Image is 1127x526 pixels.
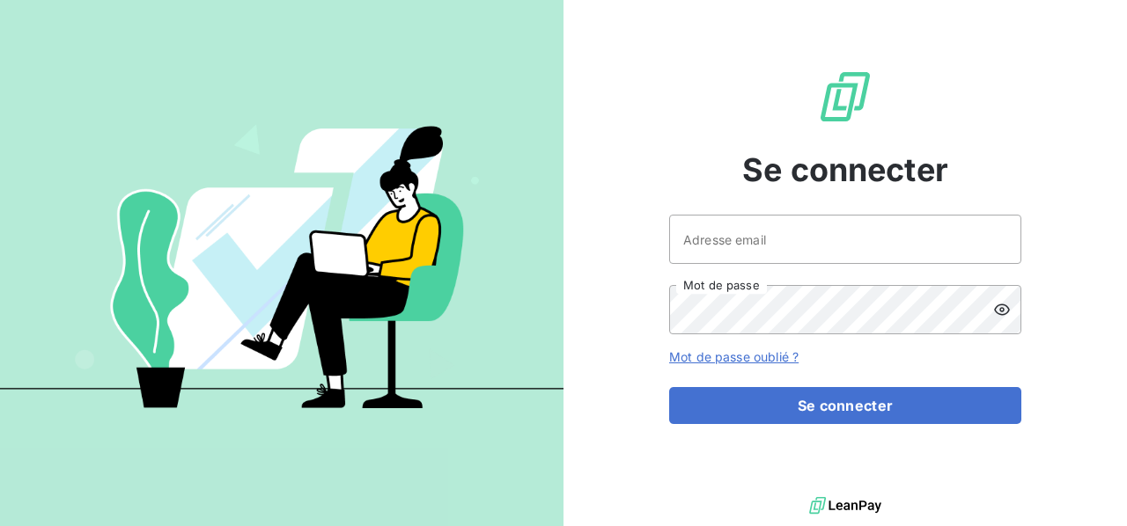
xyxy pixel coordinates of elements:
button: Se connecter [669,387,1021,424]
a: Mot de passe oublié ? [669,349,799,364]
img: Logo LeanPay [817,69,873,125]
img: logo [809,493,881,519]
span: Se connecter [742,146,948,194]
input: placeholder [669,215,1021,264]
